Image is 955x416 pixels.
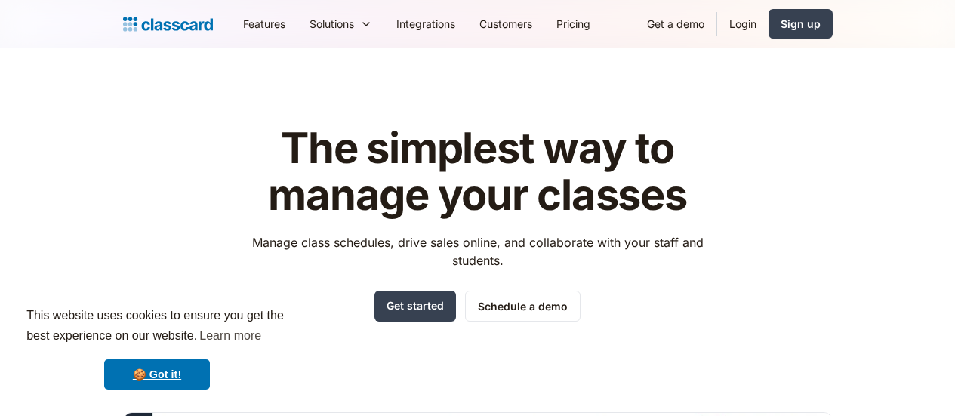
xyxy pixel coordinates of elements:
[781,16,821,32] div: Sign up
[12,292,302,404] div: cookieconsent
[465,291,581,322] a: Schedule a demo
[310,16,354,32] div: Solutions
[374,291,456,322] a: Get started
[717,7,769,41] a: Login
[238,125,717,218] h1: The simplest way to manage your classes
[104,359,210,390] a: dismiss cookie message
[231,7,297,41] a: Features
[544,7,602,41] a: Pricing
[297,7,384,41] div: Solutions
[384,7,467,41] a: Integrations
[467,7,544,41] a: Customers
[26,307,288,347] span: This website uses cookies to ensure you get the best experience on our website.
[769,9,833,39] a: Sign up
[238,233,717,270] p: Manage class schedules, drive sales online, and collaborate with your staff and students.
[123,14,213,35] a: Logo
[197,325,263,347] a: learn more about cookies
[635,7,716,41] a: Get a demo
